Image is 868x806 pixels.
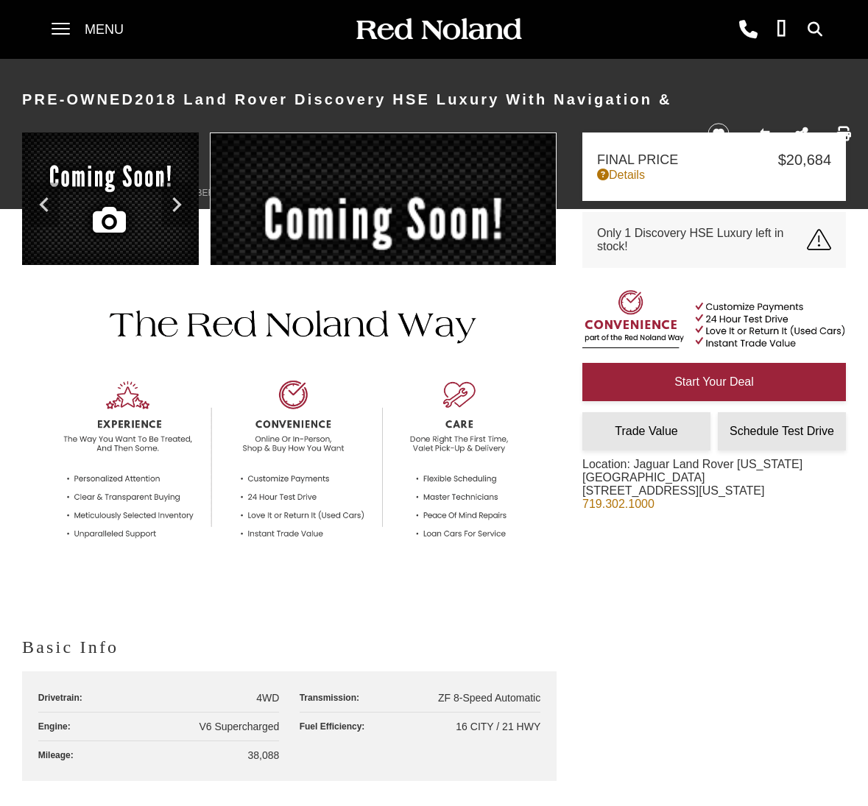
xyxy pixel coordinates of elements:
img: Used 2018 Land Rover HSE Luxury image 1 [210,132,557,400]
div: Location: Jaguar Land Rover [US_STATE][GEOGRAPHIC_DATA] [STREET_ADDRESS][US_STATE] [582,458,846,522]
button: Compare vehicle [749,123,772,145]
div: Transmission: [300,691,367,704]
a: Print this Pre-Owned 2018 Land Rover Discovery HSE Luxury With Navigation & 4WD [836,126,851,143]
div: Mileage: [38,749,81,761]
h2: Basic Info [22,634,557,660]
span: 38,088 [248,749,280,761]
strong: Pre-Owned [22,91,135,107]
span: 4WD [256,692,279,704]
span: V6 Supercharged [199,721,279,732]
a: Share this Pre-Owned 2018 Land Rover Discovery HSE Luxury With Navigation & 4WD [795,126,808,143]
span: Trade Value [615,425,677,437]
a: Schedule Test Drive [718,412,846,450]
a: Details [597,169,831,182]
span: Start Your Deal [674,375,754,388]
a: Start Your Deal [582,363,846,401]
span: 16 CITY / 21 HWY [456,721,540,732]
a: 719.302.1000 [582,498,654,510]
div: Fuel Efficiency: [300,720,373,732]
button: Save vehicle [702,122,735,146]
img: Used 2018 Land Rover HSE Luxury image 1 [22,132,199,269]
img: Red Noland Auto Group [353,17,523,43]
h1: 2018 Land Rover Discovery HSE Luxury With Navigation & 4WD [22,70,683,188]
a: Trade Value [582,412,710,450]
span: ZF 8-Speed Automatic [438,692,540,704]
span: Schedule Test Drive [730,425,834,437]
a: Final Price $20,684 [597,152,831,169]
div: Engine: [38,720,78,732]
span: Final Price [597,152,778,168]
div: Drivetrain: [38,691,90,704]
span: $20,684 [778,152,831,169]
span: Only 1 Discovery HSE Luxury left in stock! [597,227,807,253]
